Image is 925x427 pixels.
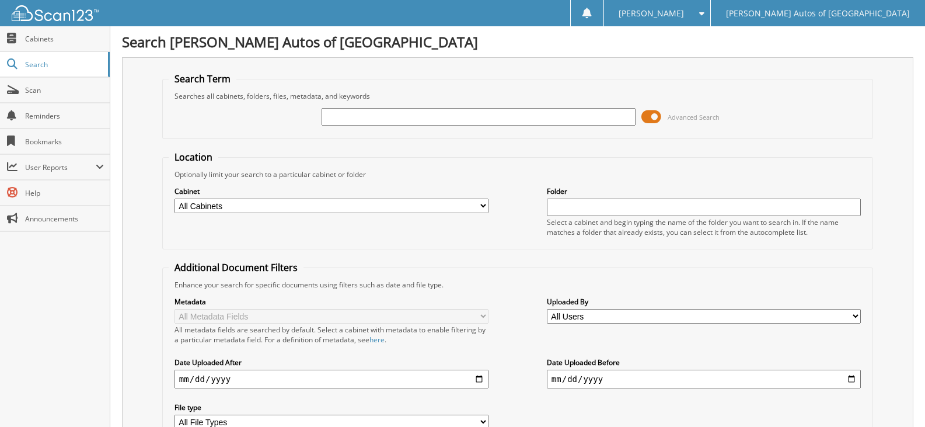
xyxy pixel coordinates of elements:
div: Select a cabinet and begin typing the name of the folder you want to search in. If the name match... [547,217,861,237]
h1: Search [PERSON_NAME] Autos of [GEOGRAPHIC_DATA] [122,32,913,51]
span: Announcements [25,214,104,224]
span: Bookmarks [25,137,104,147]
legend: Location [169,151,218,164]
div: Enhance your search for specific documents using filters such as date and file type. [169,280,867,290]
label: Metadata [174,297,488,307]
div: All metadata fields are searched by default. Select a cabinet with metadata to enable filtering b... [174,325,488,345]
legend: Search Term [169,72,236,85]
a: here [369,335,385,345]
span: Reminders [25,111,104,121]
img: scan123-logo-white.svg [12,5,99,21]
span: Cabinets [25,34,104,44]
label: Date Uploaded Before [547,357,861,367]
span: Advanced Search [668,113,720,121]
label: Uploaded By [547,297,861,307]
iframe: Chat Widget [867,371,925,427]
label: Folder [547,186,861,196]
label: Cabinet [174,186,488,196]
div: Searches all cabinets, folders, files, metadata, and keywords [169,91,867,101]
span: Help [25,188,104,198]
legend: Additional Document Filters [169,261,303,274]
span: Scan [25,85,104,95]
input: start [174,370,488,388]
span: Search [25,60,102,70]
label: File type [174,402,488,412]
span: [PERSON_NAME] Autos of [GEOGRAPHIC_DATA] [726,10,910,17]
span: User Reports [25,162,96,172]
input: end [547,370,861,388]
label: Date Uploaded After [174,357,488,367]
div: Optionally limit your search to a particular cabinet or folder [169,169,867,179]
span: [PERSON_NAME] [619,10,684,17]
